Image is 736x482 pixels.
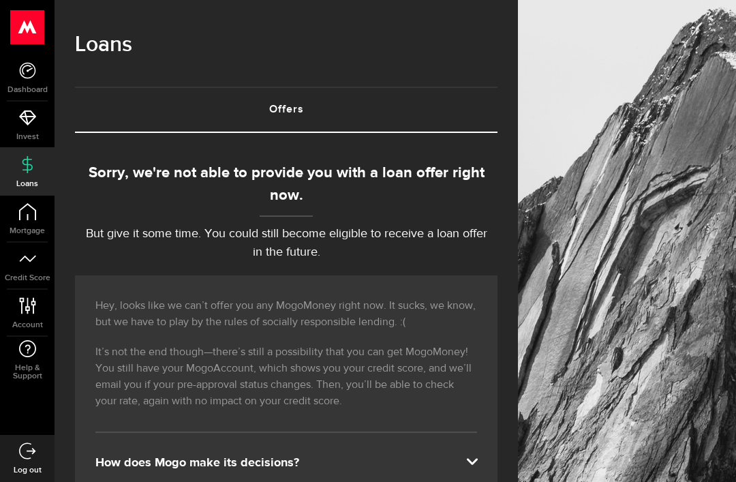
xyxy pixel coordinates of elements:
[75,87,497,133] ul: Tabs Navigation
[95,344,477,410] p: It’s not the end though—there’s still a possibility that you can get MogoMoney! You still have yo...
[75,27,497,63] h1: Loans
[679,425,736,482] iframe: LiveChat chat widget
[75,162,497,207] div: Sorry, we're not able to provide you with a loan offer right now.
[95,455,477,471] div: How does Mogo make its decisions?
[95,298,477,331] p: Hey, looks like we can’t offer you any MogoMoney right now. It sucks, we know, but we have to pla...
[75,88,497,132] a: Offers
[75,225,497,262] p: But give it some time. You could still become eligible to receive a loan offer in the future.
